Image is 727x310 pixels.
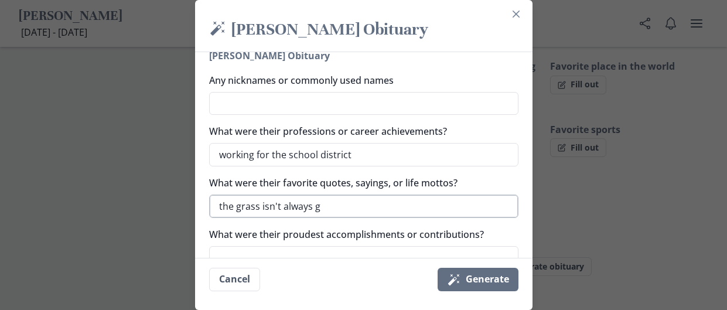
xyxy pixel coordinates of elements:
textarea: working for the school district [209,143,518,166]
button: Cancel [209,268,260,291]
label: Any nicknames or commonly used names [209,73,511,87]
button: Close [507,5,525,23]
label: What were their professions or career achievements? [209,124,511,138]
h2: [PERSON_NAME] Obituary [209,19,518,42]
label: What were their favorite quotes, sayings, or life mottos? [209,176,511,190]
button: Generate [438,268,518,291]
label: What were their proudest accomplishments or contributions? [209,227,511,241]
h2: [PERSON_NAME] Obituary [209,49,518,63]
textarea: the grass isn't always [209,195,518,218]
